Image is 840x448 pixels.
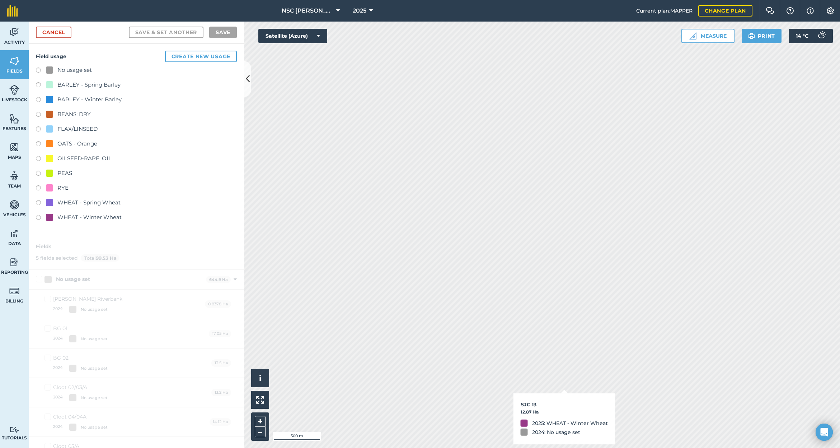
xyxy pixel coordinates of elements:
[532,428,580,436] div: 2024: No usage set
[698,5,752,17] a: Change plan
[259,374,261,383] span: i
[282,6,333,15] span: NSC [PERSON_NAME]
[796,29,808,43] span: 14 ° C
[9,199,19,210] img: svg+xml;base64,PD94bWwgdmVyc2lvbj0iMS4wIiBlbmNvZGluZz0idXRmLTgiPz4KPCEtLSBHZW5lcmF0b3I6IEFkb2JlIE...
[521,409,539,415] strong: 12.87 Ha
[57,110,91,119] div: BEANS: DRY
[807,6,814,15] img: svg+xml;base64,PHN2ZyB4bWxucz0iaHR0cDovL3d3dy53My5vcmcvMjAwMC9zdmciIHdpZHRoPSIxNyIgaGVpZ2h0PSIxNy...
[636,7,693,15] span: Current plan : MAPPER
[57,139,97,148] div: OATS - Orange
[57,169,72,177] div: PEAS
[9,113,19,124] img: svg+xml;base64,PHN2ZyB4bWxucz0iaHR0cDovL3d3dy53My5vcmcvMjAwMC9zdmciIHdpZHRoPSI1NiIgaGVpZ2h0PSI2MC...
[165,51,237,62] button: Create new usage
[255,416,266,427] button: +
[9,286,19,296] img: svg+xml;base64,PD94bWwgdmVyc2lvbj0iMS4wIiBlbmNvZGluZz0idXRmLTgiPz4KPCEtLSBHZW5lcmF0b3I6IEFkb2JlIE...
[57,66,92,74] div: No usage set
[786,7,794,14] img: A question mark icon
[742,29,782,43] button: Print
[209,27,237,38] button: Save
[532,419,608,427] div: 2025: WHEAT - Winter Wheat
[9,142,19,153] img: svg+xml;base64,PHN2ZyB4bWxucz0iaHR0cDovL3d3dy53My5vcmcvMjAwMC9zdmciIHdpZHRoPSI1NiIgaGVpZ2h0PSI2MC...
[9,257,19,268] img: svg+xml;base64,PD94bWwgdmVyc2lvbj0iMS4wIiBlbmNvZGluZz0idXRmLTgiPz4KPCEtLSBHZW5lcmF0b3I6IEFkb2JlIE...
[353,6,366,15] span: 2025
[789,29,833,43] button: 14 °C
[57,213,122,222] div: WHEAT - Winter Wheat
[36,51,237,62] h4: Field usage
[256,396,264,404] img: Four arrows, one pointing top left, one top right, one bottom right and the last bottom left
[766,7,774,14] img: Two speech bubbles overlapping with the left bubble in the forefront
[689,32,696,40] img: Ruler icon
[816,424,833,441] div: Open Intercom Messenger
[57,95,122,104] div: BARLEY - Winter Barley
[814,29,829,43] img: svg+xml;base64,PD94bWwgdmVyc2lvbj0iMS4wIiBlbmNvZGluZz0idXRmLTgiPz4KPCEtLSBHZW5lcmF0b3I6IEFkb2JlIE...
[521,401,608,408] h3: SJC 13
[9,426,19,433] img: svg+xml;base64,PD94bWwgdmVyc2lvbj0iMS4wIiBlbmNvZGluZz0idXRmLTgiPz4KPCEtLSBHZW5lcmF0b3I6IEFkb2JlIE...
[57,154,112,163] div: OILSEED-RAPE: OIL
[681,29,735,43] button: Measure
[9,171,19,181] img: svg+xml;base64,PD94bWwgdmVyc2lvbj0iMS4wIiBlbmNvZGluZz0idXRmLTgiPz4KPCEtLSBHZW5lcmF0b3I6IEFkb2JlIE...
[255,427,266,437] button: –
[129,27,204,38] button: Save & set another
[251,369,269,387] button: i
[9,84,19,95] img: svg+xml;base64,PD94bWwgdmVyc2lvbj0iMS4wIiBlbmNvZGluZz0idXRmLTgiPz4KPCEtLSBHZW5lcmF0b3I6IEFkb2JlIE...
[748,32,755,40] img: svg+xml;base64,PHN2ZyB4bWxucz0iaHR0cDovL3d3dy53My5vcmcvMjAwMC9zdmciIHdpZHRoPSIxOSIgaGVpZ2h0PSIyNC...
[57,198,121,207] div: WHEAT - Spring Wheat
[258,29,327,43] button: Satellite (Azure)
[7,5,18,17] img: fieldmargin Logo
[9,27,19,38] img: svg+xml;base64,PD94bWwgdmVyc2lvbj0iMS4wIiBlbmNvZGluZz0idXRmLTgiPz4KPCEtLSBHZW5lcmF0b3I6IEFkb2JlIE...
[36,27,71,38] a: Cancel
[9,228,19,239] img: svg+xml;base64,PD94bWwgdmVyc2lvbj0iMS4wIiBlbmNvZGluZz0idXRmLTgiPz4KPCEtLSBHZW5lcmF0b3I6IEFkb2JlIE...
[826,7,835,14] img: A cog icon
[57,184,69,192] div: RYE
[57,125,98,133] div: FLAX/LINSEED
[57,80,121,89] div: BARLEY - Spring Barley
[9,56,19,66] img: svg+xml;base64,PHN2ZyB4bWxucz0iaHR0cDovL3d3dy53My5vcmcvMjAwMC9zdmciIHdpZHRoPSI1NiIgaGVpZ2h0PSI2MC...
